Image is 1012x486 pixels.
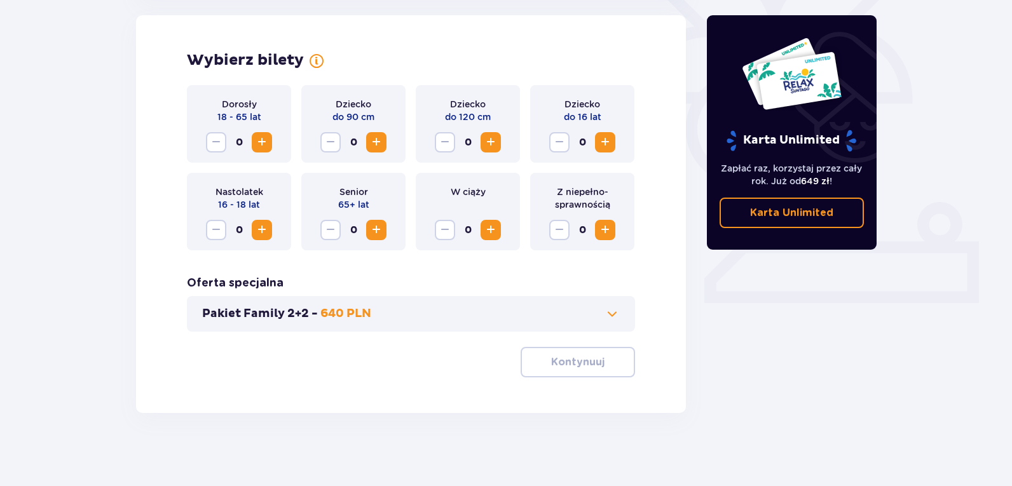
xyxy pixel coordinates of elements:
span: 0 [572,132,592,152]
p: Pakiet Family 2+2 - [202,306,318,321]
span: 0 [229,132,249,152]
p: W ciąży [451,186,486,198]
span: 0 [343,132,364,152]
p: Wybierz bilety [187,51,304,70]
p: Nastolatek [215,186,263,198]
button: Increase [366,132,386,152]
button: Increase [481,220,501,240]
p: Zapłać raz, korzystaj przez cały rok. Już od ! [720,162,865,187]
span: 0 [572,220,592,240]
button: Decrease [435,220,455,240]
span: 0 [229,220,249,240]
p: Dziecko [564,98,600,111]
p: 16 - 18 lat [218,198,260,211]
p: 65+ lat [338,198,369,211]
button: Decrease [206,220,226,240]
p: Karta Unlimited [750,206,833,220]
button: Decrease [435,132,455,152]
button: Decrease [549,220,570,240]
button: Decrease [320,132,341,152]
button: Increase [595,132,615,152]
p: Kontynuuj [551,355,605,369]
p: Z niepełno­sprawnością [540,186,624,211]
p: 18 - 65 lat [217,111,261,123]
p: Dziecko [336,98,371,111]
button: Increase [366,220,386,240]
span: 0 [458,132,478,152]
span: 649 zł [801,176,830,186]
p: Dziecko [450,98,486,111]
button: Increase [481,132,501,152]
span: 0 [458,220,478,240]
a: Karta Unlimited [720,198,865,228]
button: Decrease [320,220,341,240]
button: Increase [252,220,272,240]
p: do 120 cm [445,111,491,123]
p: Karta Unlimited [725,130,858,152]
p: 640 PLN [320,306,371,321]
button: Decrease [206,132,226,152]
p: Senior [339,186,368,198]
p: do 90 cm [332,111,374,123]
span: 0 [343,220,364,240]
button: Kontynuuj [521,347,635,377]
button: Increase [595,220,615,240]
p: Dorosły [222,98,257,111]
p: do 16 lat [564,111,601,123]
p: Oferta specjalna [187,276,284,291]
button: Pakiet Family 2+2 -640 PLN [202,306,620,321]
button: Decrease [549,132,570,152]
button: Increase [252,132,272,152]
